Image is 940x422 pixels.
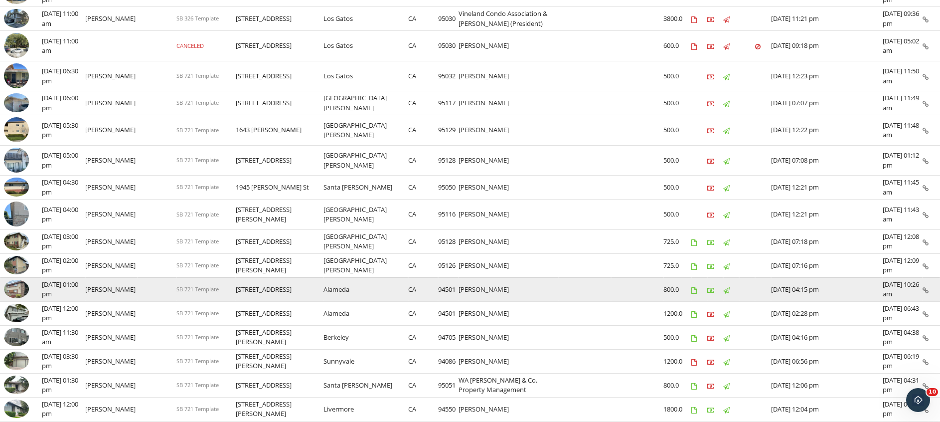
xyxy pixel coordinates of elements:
td: [PERSON_NAME] [459,301,559,325]
img: 9470482%2Freports%2F0908e310-3ff9-447c-9ba8-9a2fd95e0b80%2Fcover_photos%2FUYkekeDWhSLBYajERN8x%2F... [4,400,29,419]
td: [DATE] 01:30 pm [42,373,85,397]
td: [DATE] 12:06 pm [771,373,883,397]
td: [PERSON_NAME] [459,325,559,349]
td: CA [408,91,438,115]
td: [DATE] 12:04 pm [771,397,883,421]
td: [PERSON_NAME] [459,277,559,301]
td: [DATE] 10:26 am [883,277,923,301]
td: [STREET_ADDRESS][PERSON_NAME] [236,200,323,230]
td: Sunnyvale [323,349,408,373]
span: 10 [927,388,938,396]
td: [PERSON_NAME] [459,253,559,277]
img: streetview [4,33,29,58]
td: [DATE] 03:30 pm [42,349,85,373]
td: Los Gatos [323,7,408,31]
td: [STREET_ADDRESS] [236,145,323,176]
td: [DATE] 04:38 pm [883,325,923,349]
td: [GEOGRAPHIC_DATA][PERSON_NAME] [323,229,408,253]
td: 1200.0 [663,349,691,373]
td: 1800.0 [663,397,691,421]
td: 95129 [438,115,459,146]
td: [GEOGRAPHIC_DATA][PERSON_NAME] [323,253,408,277]
td: Alameda [323,301,408,325]
td: 725.0 [663,229,691,253]
td: [PERSON_NAME] [85,253,138,277]
td: CA [408,115,438,146]
td: [DATE] 11:30 am [42,325,85,349]
td: 500.0 [663,325,691,349]
td: [DATE] 12:08 pm [883,229,923,253]
td: [DATE] 12:00 pm [42,397,85,421]
td: 94086 [438,349,459,373]
td: [GEOGRAPHIC_DATA][PERSON_NAME] [323,115,408,146]
td: 95128 [438,145,459,176]
td: [DATE] 12:09 pm [883,253,923,277]
td: [DATE] 11:00 am [42,31,85,61]
span: SB 721 Template [176,285,219,293]
td: [PERSON_NAME] [85,373,138,397]
td: 94705 [438,325,459,349]
span: SB 721 Template [176,237,219,245]
td: Vineland Condo Association & [PERSON_NAME] (President) [459,7,559,31]
td: 800.0 [663,373,691,397]
td: CA [408,61,438,91]
td: Santa [PERSON_NAME] [323,373,408,397]
td: [DATE] 06:56 pm [771,349,883,373]
iframe: Intercom live chat [906,388,930,412]
td: [PERSON_NAME] [85,115,138,146]
span: SB 721 Template [176,357,219,365]
span: SB 721 Template [176,261,219,269]
td: CA [408,397,438,421]
td: [STREET_ADDRESS] [236,229,323,253]
td: [PERSON_NAME] [85,301,138,325]
img: 9505473%2Freports%2F29b5fa99-37fd-47df-a453-5c1edfa2d144%2Fcover_photos%2FpLfVPX8yw0RpjlBcwDW7%2F... [4,304,29,323]
td: [DATE] 12:23 pm [771,61,883,91]
span: SB 721 Template [176,156,219,164]
td: 95126 [438,253,459,277]
td: [DATE] 02:28 pm [771,301,883,325]
td: [STREET_ADDRESS] [236,373,323,397]
td: 95116 [438,200,459,230]
td: [PERSON_NAME] [85,229,138,253]
td: CA [408,145,438,176]
td: [PERSON_NAME] [459,349,559,373]
td: 1200.0 [663,301,691,325]
td: 95050 [438,176,459,200]
td: CA [408,31,438,61]
td: Santa [PERSON_NAME] [323,176,408,200]
td: [DATE] 11:45 am [883,176,923,200]
span: SB 721 Template [176,333,219,341]
td: Berkeley [323,325,408,349]
img: 9507813%2Fcover_photos%2FLMdmVE4nSrKlvJWooPo2%2Fsmall.jpg [4,232,29,251]
img: cover.jpg [4,148,29,173]
td: [PERSON_NAME] [459,61,559,91]
td: 95117 [438,91,459,115]
td: [PERSON_NAME] [459,91,559,115]
td: 95030 [438,31,459,61]
td: [STREET_ADDRESS] [236,91,323,115]
td: [DATE] 06:30 pm [42,61,85,91]
img: 9473944%2Fcover_photos%2FsTSvMyWwnM2H63N9ENNC%2Fsmall.jpg [4,352,29,371]
img: cover.jpg [4,63,29,88]
td: [PERSON_NAME] [459,176,559,200]
span: SB 721 Template [176,72,219,79]
td: [PERSON_NAME] [459,145,559,176]
td: 95051 [438,373,459,397]
td: [DATE] 07:09 pm [883,397,923,421]
td: [DATE] 12:21 pm [771,176,883,200]
td: [DATE] 07:18 pm [771,229,883,253]
span: SB 721 Template [176,211,219,218]
td: [GEOGRAPHIC_DATA][PERSON_NAME] [323,145,408,176]
td: CA [408,7,438,31]
td: 500.0 [663,200,691,230]
td: [DATE] 11:21 pm [771,7,883,31]
td: 94501 [438,301,459,325]
td: Los Gatos [323,61,408,91]
td: CA [408,301,438,325]
span: CANCELED [176,42,204,49]
td: [PERSON_NAME] [459,115,559,146]
td: [PERSON_NAME] [85,61,138,91]
td: [DATE] 11:50 am [883,61,923,91]
td: CA [408,176,438,200]
span: SB 721 Template [176,309,219,317]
